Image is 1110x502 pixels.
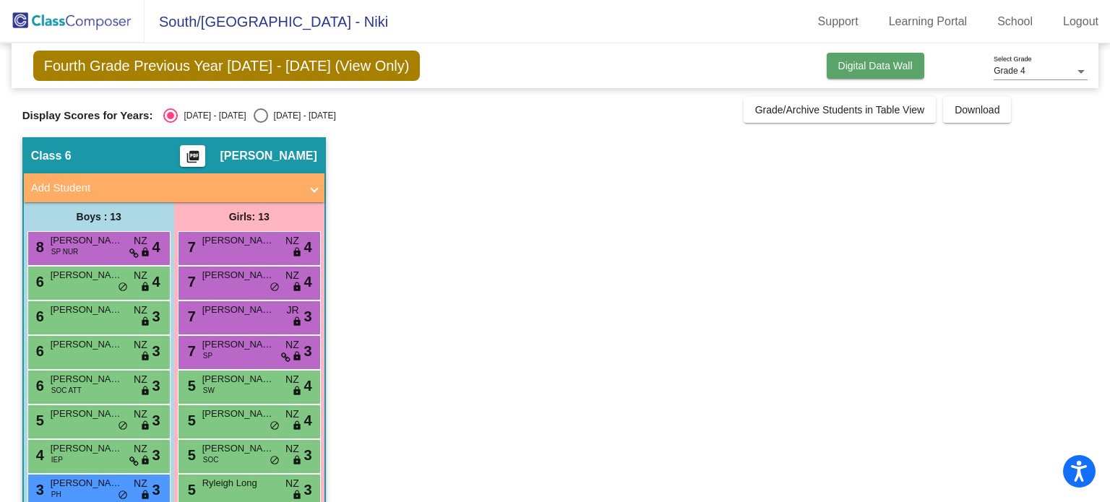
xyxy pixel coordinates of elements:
[33,378,44,394] span: 6
[51,372,123,386] span: [PERSON_NAME]
[152,479,160,501] span: 3
[134,476,147,491] span: NZ
[152,340,160,362] span: 3
[134,233,147,248] span: NZ
[140,386,150,397] span: lock
[304,479,312,501] span: 3
[744,97,937,123] button: Grade/Archive Students in Table View
[152,444,160,466] span: 3
[304,271,312,293] span: 4
[140,420,150,432] span: lock
[304,340,312,362] span: 3
[51,441,123,456] span: [PERSON_NAME]
[955,104,999,116] span: Download
[184,447,196,463] span: 5
[184,482,196,498] span: 5
[152,375,160,397] span: 3
[877,10,979,33] a: Learning Portal
[270,455,280,467] span: do_not_disturb_alt
[202,372,275,386] span: [PERSON_NAME]
[51,268,123,282] span: [PERSON_NAME]
[184,378,196,394] span: 5
[304,444,312,466] span: 3
[152,306,160,327] span: 3
[140,247,150,259] span: lock
[220,149,317,163] span: [PERSON_NAME]
[152,410,160,431] span: 3
[292,455,302,467] span: lock
[287,303,299,318] span: JR
[118,282,128,293] span: do_not_disturb_alt
[202,476,275,490] span: Ryleigh Long
[134,407,147,422] span: NZ
[806,10,870,33] a: Support
[184,150,202,170] mat-icon: picture_as_pdf
[51,454,63,465] span: IEP
[203,454,219,465] span: SOC
[51,407,123,421] span: [PERSON_NAME]
[33,239,44,255] span: 8
[184,412,196,428] span: 5
[285,337,299,352] span: NZ
[285,372,299,387] span: NZ
[163,108,335,123] mat-radio-group: Select an option
[140,351,150,363] span: lock
[292,316,302,328] span: lock
[285,441,299,456] span: NZ
[51,246,79,257] span: SP NUR
[202,337,275,352] span: [PERSON_NAME]
[285,268,299,283] span: NZ
[31,149,72,163] span: Class 6
[118,420,128,432] span: do_not_disturb_alt
[33,482,44,498] span: 3
[134,337,147,352] span: NZ
[268,109,336,122] div: [DATE] - [DATE]
[285,233,299,248] span: NZ
[203,350,212,361] span: SP
[24,202,174,231] div: Boys : 13
[994,66,1025,76] span: Grade 4
[202,233,275,248] span: [PERSON_NAME]
[51,489,61,500] span: PH
[292,386,302,397] span: lock
[270,420,280,432] span: do_not_disturb_alt
[152,271,160,293] span: 4
[180,145,205,167] button: Print Students Details
[304,306,312,327] span: 3
[943,97,1011,123] button: Download
[304,236,312,258] span: 4
[134,303,147,318] span: NZ
[202,407,275,421] span: [PERSON_NAME]
[51,303,123,317] span: [PERSON_NAME]
[22,109,153,122] span: Display Scores for Years:
[174,202,324,231] div: Girls: 13
[184,274,196,290] span: 7
[292,490,302,501] span: lock
[304,410,312,431] span: 4
[202,303,275,317] span: [PERSON_NAME]
[292,247,302,259] span: lock
[140,455,150,467] span: lock
[33,274,44,290] span: 6
[202,268,275,282] span: [PERSON_NAME]
[292,351,302,363] span: lock
[33,412,44,428] span: 5
[134,372,147,387] span: NZ
[1051,10,1110,33] a: Logout
[203,385,215,396] span: SW
[178,109,246,122] div: [DATE] - [DATE]
[140,282,150,293] span: lock
[145,10,388,33] span: South/[GEOGRAPHIC_DATA] - Niki
[33,447,44,463] span: 4
[51,385,82,396] span: SOC ATT
[33,343,44,359] span: 6
[152,236,160,258] span: 4
[270,282,280,293] span: do_not_disturb_alt
[986,10,1044,33] a: School
[285,407,299,422] span: NZ
[292,282,302,293] span: lock
[24,173,324,202] mat-expansion-panel-header: Add Student
[51,476,123,490] span: [PERSON_NAME]
[118,490,128,501] span: do_not_disturb_alt
[51,337,123,352] span: [PERSON_NAME] [PERSON_NAME]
